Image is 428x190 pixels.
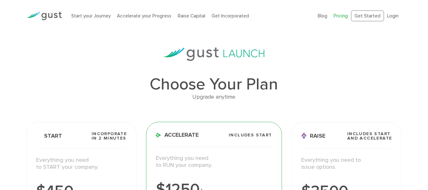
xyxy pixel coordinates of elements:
[156,133,161,138] img: Accelerate Icon
[117,13,171,19] a: Accelerate your Progress
[71,13,111,19] a: Start your Journey
[318,13,327,19] a: Blog
[26,12,62,20] img: Gust Logo
[351,10,384,22] a: Get Started
[36,157,127,171] p: Everything you need to START your company.
[229,133,272,137] span: Includes START
[163,48,265,61] img: gust-launch-logos.svg
[178,13,205,19] a: Raise Capital
[26,76,402,93] h1: Choose Your Plan
[301,133,307,139] img: Raise Icon
[334,13,348,19] a: Pricing
[26,93,402,102] div: Upgrade anytime
[212,13,249,19] a: Get Incorporated
[92,132,127,141] span: Incorporate in 2 Minutes
[301,133,325,139] span: Raise
[156,155,272,169] p: Everything you need to RUN your company.
[156,132,199,138] span: Accelerate
[347,132,392,141] span: Includes START and ACCELERATE
[387,13,399,19] a: Login
[36,133,62,139] span: Start
[301,157,392,171] p: Everything you need to issue options.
